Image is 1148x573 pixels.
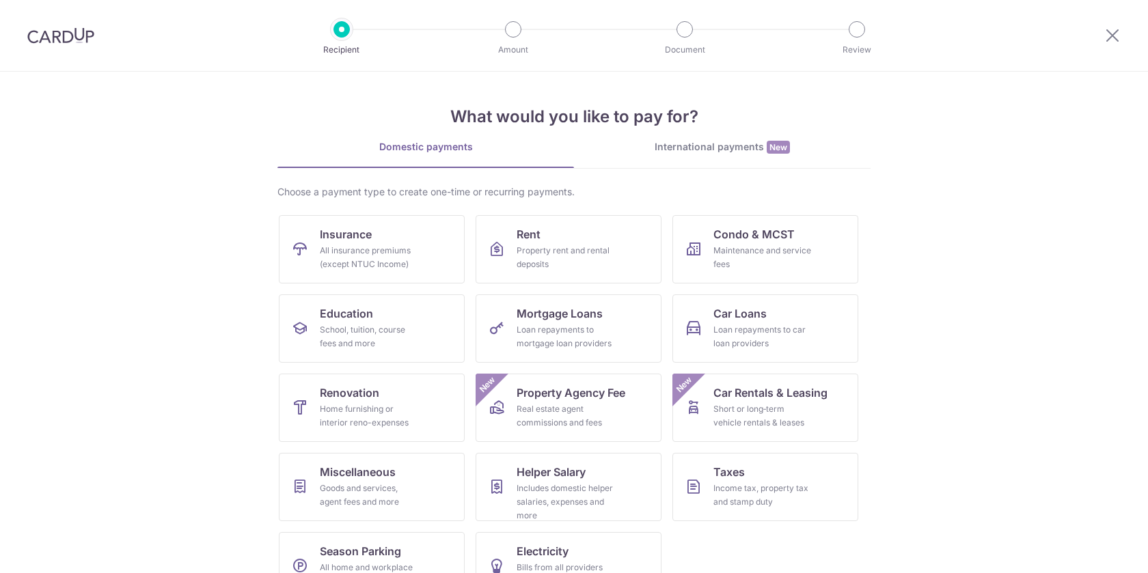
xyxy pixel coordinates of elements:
span: Renovation [320,385,379,401]
a: EducationSchool, tuition, course fees and more [279,294,465,363]
a: RentProperty rent and rental deposits [476,215,661,283]
span: Electricity [517,543,569,559]
span: Car Loans [713,305,767,322]
span: Taxes [713,464,745,480]
span: Season Parking [320,543,401,559]
span: Rent [517,226,541,242]
a: Property Agency FeeReal estate agent commissions and feesNew [476,374,661,442]
span: Condo & MCST [713,226,795,242]
a: Helper SalaryIncludes domestic helper salaries, expenses and more [476,453,661,521]
span: Insurance [320,226,372,242]
iframe: Opens a widget where you can find more information [1060,532,1134,566]
a: TaxesIncome tax, property tax and stamp duty [672,453,858,521]
h4: What would you like to pay for? [277,104,871,129]
a: Car Rentals & LeasingShort or long‑term vehicle rentals & leasesNew [672,374,858,442]
span: New [767,141,790,154]
div: Short or long‑term vehicle rentals & leases [713,402,812,430]
span: Miscellaneous [320,464,396,480]
div: Real estate agent commissions and fees [517,402,615,430]
a: RenovationHome furnishing or interior reno-expenses [279,374,465,442]
div: All insurance premiums (except NTUC Income) [320,244,418,271]
p: Document [634,43,735,57]
p: Amount [463,43,564,57]
a: Condo & MCSTMaintenance and service fees [672,215,858,283]
a: MiscellaneousGoods and services, agent fees and more [279,453,465,521]
span: Education [320,305,373,322]
a: InsuranceAll insurance premiums (except NTUC Income) [279,215,465,283]
p: Review [806,43,907,57]
div: Goods and services, agent fees and more [320,481,418,509]
div: Income tax, property tax and stamp duty [713,481,812,509]
div: Includes domestic helper salaries, expenses and more [517,481,615,522]
div: Domestic payments [277,140,574,154]
div: Choose a payment type to create one-time or recurring payments. [277,185,871,199]
p: Recipient [291,43,392,57]
div: Loan repayments to mortgage loan providers [517,323,615,350]
span: Car Rentals & Leasing [713,385,828,401]
div: Home furnishing or interior reno-expenses [320,402,418,430]
span: Property Agency Fee [517,385,625,401]
span: New [476,374,499,396]
a: Car LoansLoan repayments to car loan providers [672,294,858,363]
img: CardUp [27,27,94,44]
span: Helper Salary [517,464,586,480]
a: Mortgage LoansLoan repayments to mortgage loan providers [476,294,661,363]
div: Maintenance and service fees [713,244,812,271]
span: New [673,374,696,396]
div: International payments [574,140,871,154]
div: School, tuition, course fees and more [320,323,418,350]
span: Mortgage Loans [517,305,603,322]
div: Property rent and rental deposits [517,244,615,271]
div: Loan repayments to car loan providers [713,323,812,350]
